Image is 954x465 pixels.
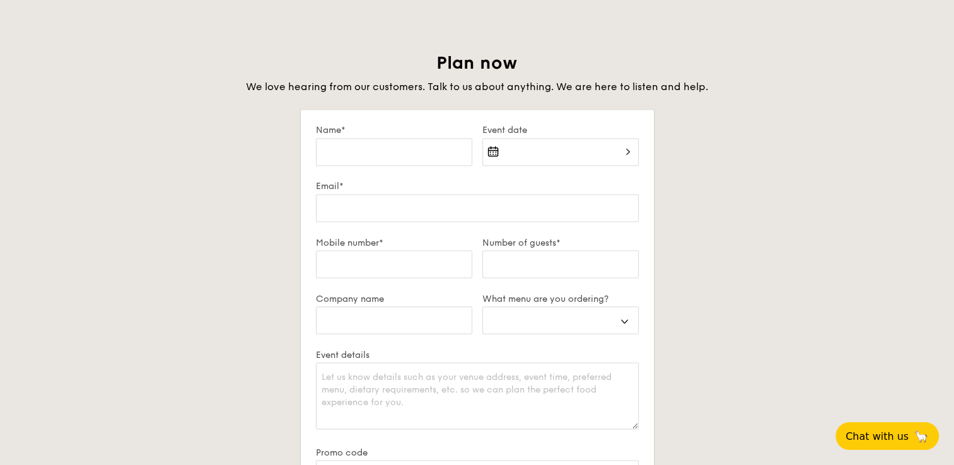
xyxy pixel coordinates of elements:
[436,52,518,74] span: Plan now
[316,362,639,429] textarea: Let us know details such as your venue address, event time, preferred menu, dietary requirements,...
[316,447,639,457] label: Promo code
[316,181,639,192] label: Email*
[914,429,929,444] span: 🦙
[316,237,472,248] label: Mobile number*
[246,81,708,93] span: We love hearing from our customers. Talk to us about anything. We are here to listen and help.
[482,125,639,135] label: Event date
[482,293,639,304] label: What menu are you ordering?
[316,349,639,360] label: Event details
[316,125,472,135] label: Name*
[835,422,939,450] button: Chat with us🦙
[482,237,639,248] label: Number of guests*
[846,430,909,442] span: Chat with us
[316,293,472,304] label: Company name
